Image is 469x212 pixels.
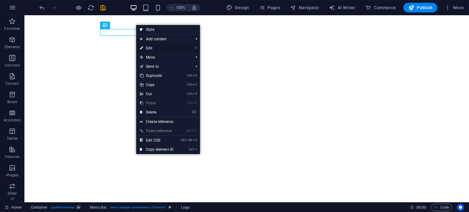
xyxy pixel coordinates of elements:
span: Add content [136,34,191,44]
span: Publish [408,5,432,11]
a: CtrlAltCEdit CSS [136,136,177,145]
nav: breadcrumb [31,204,190,211]
button: More [442,3,466,13]
span: Click to select. Double-click to edit [31,204,48,211]
p: Images [6,173,19,178]
span: AI Writer [329,5,355,11]
span: More [445,5,464,11]
p: Elements [5,45,20,49]
i: D [193,74,197,77]
a: Send to [136,62,191,71]
i: Ctrl [187,74,192,77]
span: : [421,205,422,210]
button: Pages [256,3,283,13]
span: 00 00 [416,204,426,211]
button: 100% [166,4,188,11]
button: undo [38,4,45,11]
span: Pages [259,5,280,11]
a: Style [136,25,200,34]
p: Content [5,81,19,86]
i: V [195,129,197,133]
button: Code [431,204,452,211]
a: CtrlCCopy [136,80,177,89]
p: Columns [5,63,20,68]
i: On resize automatically adjust zoom level to fit chosen device. [191,5,197,10]
i: X [193,92,197,96]
i: Undo: Edit headline (Ctrl+Z) [38,4,45,11]
i: ⇧ [192,129,195,133]
i: ⏎ [194,46,197,50]
h6: Session time [410,204,426,211]
i: Reload page [87,4,94,11]
a: Create reference [136,117,200,126]
span: Move [136,53,191,62]
span: . gradient-overlay [50,204,74,211]
p: Features [5,154,20,159]
p: Tables [7,136,18,141]
i: This element is a customizable preset [169,206,171,209]
button: AI Writer [326,3,358,13]
i: C [193,83,197,87]
i: Ctrl [188,147,193,151]
a: CtrlDDuplicate [136,71,177,80]
a: ⏎Edit [136,44,177,53]
i: Ctrl [181,138,186,142]
span: Design [226,5,249,11]
i: C [193,138,197,142]
button: Usercentrics [457,204,464,211]
i: Ctrl [187,83,192,87]
button: Commerce [363,3,398,13]
span: Click to select. Double-click to edit [181,204,190,211]
i: Save (Ctrl+S) [100,4,107,11]
span: Code [434,204,449,211]
h6: 100% [176,4,185,11]
div: Design (Ctrl+Alt+Y) [224,3,252,13]
i: Ctrl [187,92,192,96]
button: Design [224,3,252,13]
p: Accordion [4,118,21,123]
a: ⌦Delete [136,108,177,117]
p: Slider [8,191,17,196]
i: This element contains a background [77,206,80,209]
a: CtrlVPaste [136,99,177,108]
button: Navigator [288,3,322,13]
i: Ctrl [186,129,191,133]
button: reload [87,4,94,11]
span: Commerce [365,5,396,11]
a: Click to cancel selection. Double-click to open Pages [5,204,22,211]
button: save [99,4,107,11]
p: Boxes [7,99,17,104]
span: . menu-wrapper .preset-menu-v2-home-7 [109,204,166,211]
a: Ctrl⇧VPaste reference [136,126,177,135]
i: Alt [186,138,192,142]
i: V [193,101,197,105]
i: I [194,147,197,151]
a: CtrlXCut [136,89,177,99]
span: Click to select. Double-click to edit [90,204,107,211]
a: CtrlICopy element ID [136,145,177,154]
span: Navigator [290,5,319,11]
button: Click here to leave preview mode and continue editing [75,4,82,11]
i: Ctrl [187,101,192,105]
i: ⌦ [192,110,197,114]
p: Favorites [4,26,20,31]
button: Publish [403,3,437,13]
